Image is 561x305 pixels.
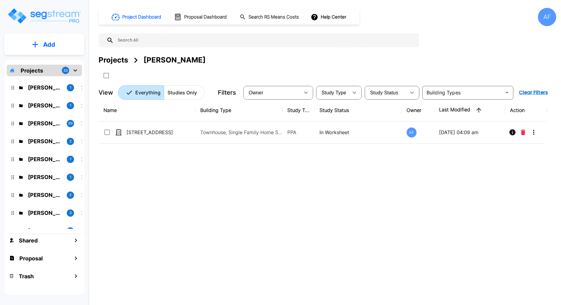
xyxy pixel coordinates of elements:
div: Select [245,84,300,101]
p: Projects [21,66,43,75]
th: Study Status [315,99,402,121]
p: 20 [68,121,73,126]
img: Logo [7,7,81,25]
p: Abba Stein [28,155,62,163]
div: Platform [118,85,204,100]
th: Study Type [282,99,315,121]
h1: Shared [19,236,38,245]
p: Everything [135,89,161,96]
button: Info [506,126,519,138]
th: Last Modified [434,99,505,121]
th: Building Type [195,99,282,121]
button: More-Options [528,126,540,138]
h1: Proposal [19,254,43,263]
input: Building Types [424,88,502,97]
h1: Proposal Dashboard [184,14,227,21]
p: 1 [70,175,71,180]
h1: Search RS Means Costs [248,14,299,21]
button: Search RS Means Costs [237,11,302,23]
p: 33 [63,68,68,73]
button: Studies Only [164,85,204,100]
p: PPA [287,129,310,136]
h1: Project Dashboard [122,14,161,21]
h1: Trash [19,272,34,280]
button: Project Dashboard [109,10,164,24]
span: Study Type [322,90,346,95]
th: Action [505,99,547,121]
p: 1 [70,103,71,108]
p: 1 [70,228,71,233]
button: Add [4,36,84,53]
p: [DATE] 04:09 am [439,129,500,136]
span: Study Status [370,90,398,95]
div: AF [538,8,556,26]
p: In Worksheet [319,129,397,136]
span: Owner [249,90,263,95]
p: 2 [69,139,72,144]
button: Delete [519,126,528,138]
p: Taoufik Lahrache [28,101,62,110]
p: 2 [69,192,72,198]
button: Open [503,88,511,97]
div: Projects [99,55,128,66]
p: Jeff Degyansky [28,119,62,127]
p: 3 [69,210,72,215]
p: 1 [70,157,71,162]
p: Filters [218,88,236,97]
button: Proposal Dashboard [172,11,230,23]
p: Bruce Teitelbaum [28,137,62,145]
p: Elchonon Weinberg [28,173,62,181]
p: Add [43,40,55,49]
button: Clear Filters [516,86,550,99]
button: SelectAll [100,69,112,82]
p: Dilip Vadakkoot [28,83,62,92]
th: Name [99,99,195,121]
div: [PERSON_NAME] [144,55,206,66]
p: [STREET_ADDRESS] [127,129,187,136]
p: View [99,88,113,97]
button: Everything [118,85,164,100]
p: Townhouse, Single Family Home Site [200,129,282,136]
div: Select [366,84,406,101]
p: Dani Sternbuch [28,209,62,217]
input: Search All [114,33,416,47]
p: 1 [70,85,71,90]
p: Florence Yee [28,227,62,235]
button: Help Center [309,11,349,23]
p: Studies Only [167,89,197,96]
div: AF [407,127,417,137]
p: Kevin Van Beek [28,191,62,199]
div: Select [317,84,348,101]
th: Owner [402,99,434,121]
